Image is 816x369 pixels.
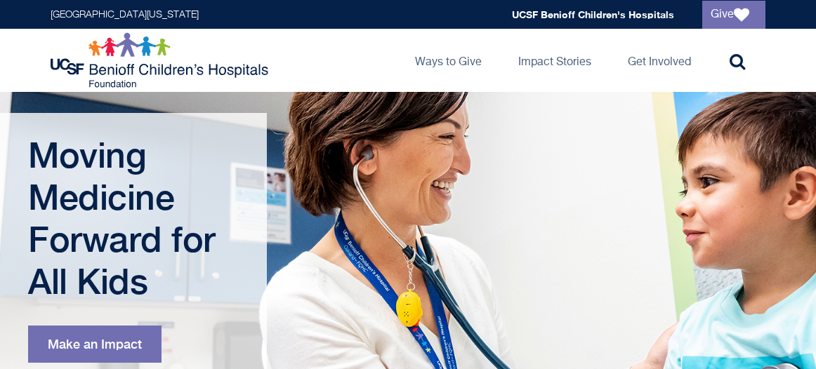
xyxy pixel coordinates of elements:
[512,8,674,20] a: UCSF Benioff Children's Hospitals
[702,1,765,29] a: Give
[28,134,242,302] h1: Moving Medicine Forward for All Kids
[404,29,493,92] a: Ways to Give
[617,29,702,92] a: Get Involved
[28,326,162,363] a: Make an Impact
[51,32,272,88] img: Logo for UCSF Benioff Children's Hospitals Foundation
[507,29,603,92] a: Impact Stories
[51,10,199,20] a: [GEOGRAPHIC_DATA][US_STATE]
